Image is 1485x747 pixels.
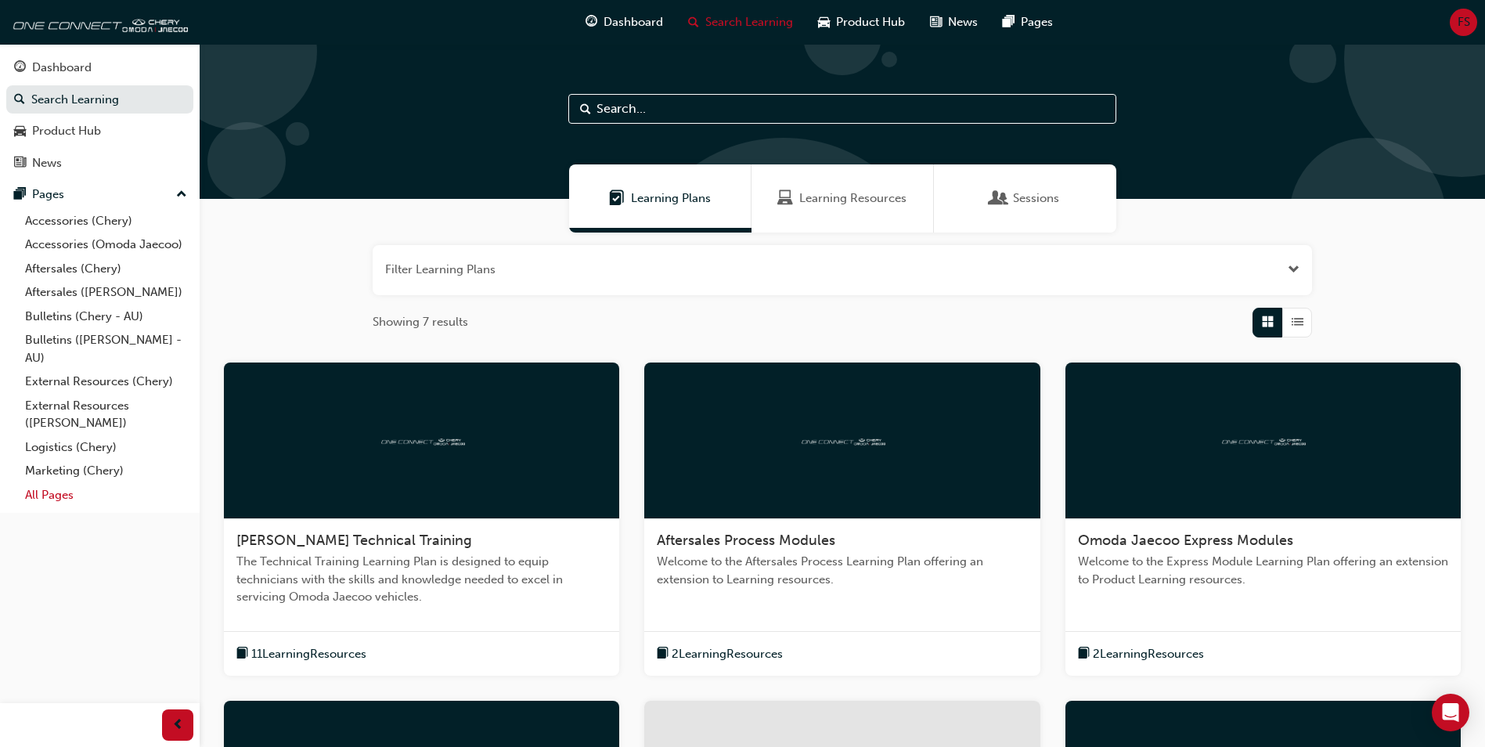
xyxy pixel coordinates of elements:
a: search-iconSearch Learning [676,6,806,38]
div: Pages [32,186,64,204]
span: Sessions [991,189,1007,207]
span: News [948,13,978,31]
span: guage-icon [14,61,26,75]
span: pages-icon [1003,13,1015,32]
div: News [32,154,62,172]
span: 2 Learning Resources [672,645,783,663]
span: Learning Resources [799,189,906,207]
input: Search... [568,94,1116,124]
span: car-icon [14,125,26,139]
a: Learning ResourcesLearning Resources [752,164,934,233]
a: guage-iconDashboard [573,6,676,38]
span: guage-icon [586,13,597,32]
span: Search Learning [705,13,793,31]
button: Pages [6,180,193,209]
a: Dashboard [6,53,193,82]
a: Search Learning [6,85,193,114]
span: Aftersales Process Modules [657,532,835,549]
span: Omoda Jaecoo Express Modules [1078,532,1293,549]
span: The Technical Training Learning Plan is designed to equip technicians with the skills and knowled... [236,553,607,606]
span: Grid [1262,313,1274,331]
span: Welcome to the Express Module Learning Plan offering an extension to Product Learning resources. [1078,553,1448,588]
span: Search [580,100,591,118]
span: book-icon [236,644,248,664]
a: External Resources (Chery) [19,370,193,394]
span: Learning Plans [631,189,711,207]
span: pages-icon [14,188,26,202]
span: FS [1458,13,1470,31]
button: Open the filter [1288,261,1299,279]
div: Open Intercom Messenger [1432,694,1469,731]
span: Learning Plans [609,189,625,207]
span: news-icon [930,13,942,32]
img: oneconnect [1220,432,1306,447]
span: book-icon [1078,644,1090,664]
span: Showing 7 results [373,313,468,331]
a: All Pages [19,483,193,507]
span: car-icon [818,13,830,32]
button: book-icon11LearningResources [236,644,366,664]
span: prev-icon [172,716,184,735]
a: Bulletins (Chery - AU) [19,305,193,329]
a: oneconnectOmoda Jaecoo Express ModulesWelcome to the Express Module Learning Plan offering an ext... [1065,363,1461,677]
a: Aftersales (Chery) [19,257,193,281]
a: SessionsSessions [934,164,1116,233]
button: FS [1450,9,1477,36]
span: news-icon [14,157,26,171]
div: Dashboard [32,59,92,77]
span: List [1292,313,1303,331]
span: Pages [1021,13,1053,31]
span: Dashboard [604,13,663,31]
img: oneconnect [799,432,885,447]
a: Aftersales ([PERSON_NAME]) [19,280,193,305]
div: Product Hub [32,122,101,140]
a: Product Hub [6,117,193,146]
img: oneconnect [379,432,465,447]
button: book-icon2LearningResources [1078,644,1204,664]
a: oneconnect[PERSON_NAME] Technical TrainingThe Technical Training Learning Plan is designed to equ... [224,363,619,677]
a: news-iconNews [917,6,990,38]
a: Learning PlansLearning Plans [569,164,752,233]
span: up-icon [176,185,187,205]
a: pages-iconPages [990,6,1065,38]
span: Learning Resources [777,189,793,207]
span: book-icon [657,644,669,664]
a: Logistics (Chery) [19,435,193,460]
a: oneconnectAftersales Process ModulesWelcome to the Aftersales Process Learning Plan offering an e... [644,363,1040,677]
span: Sessions [1013,189,1059,207]
span: Product Hub [836,13,905,31]
span: 2 Learning Resources [1093,645,1204,663]
button: DashboardSearch LearningProduct HubNews [6,50,193,180]
a: car-iconProduct Hub [806,6,917,38]
span: Welcome to the Aftersales Process Learning Plan offering an extension to Learning resources. [657,553,1027,588]
span: 11 Learning Resources [251,645,366,663]
a: Bulletins ([PERSON_NAME] - AU) [19,328,193,370]
span: search-icon [688,13,699,32]
a: News [6,149,193,178]
a: Accessories (Chery) [19,209,193,233]
a: Marketing (Chery) [19,459,193,483]
a: External Resources ([PERSON_NAME]) [19,394,193,435]
a: Accessories (Omoda Jaecoo) [19,233,193,257]
span: search-icon [14,93,25,107]
img: oneconnect [8,6,188,38]
button: book-icon2LearningResources [657,644,783,664]
span: [PERSON_NAME] Technical Training [236,532,472,549]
